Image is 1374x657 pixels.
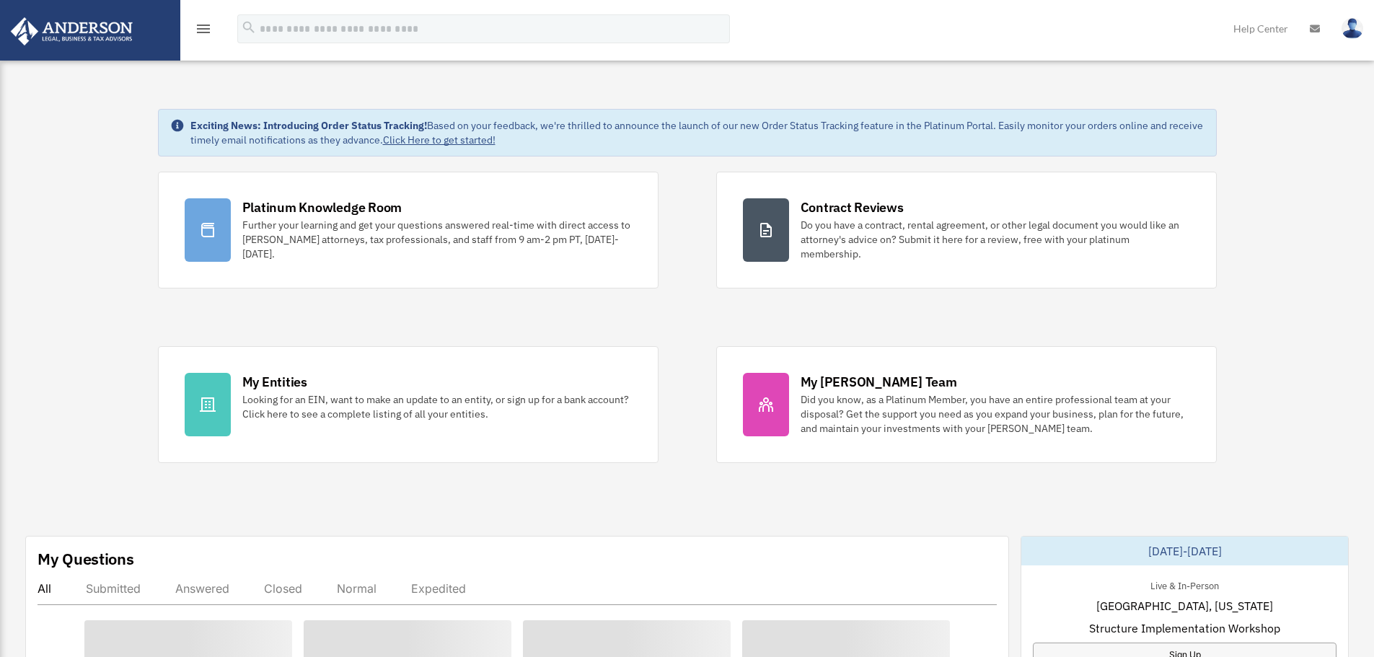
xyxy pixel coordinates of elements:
[801,392,1190,436] div: Did you know, as a Platinum Member, you have an entire professional team at your disposal? Get th...
[383,133,496,146] a: Click Here to get started!
[337,581,376,596] div: Normal
[1342,18,1363,39] img: User Pic
[264,581,302,596] div: Closed
[242,198,402,216] div: Platinum Knowledge Room
[801,218,1190,261] div: Do you have a contract, rental agreement, or other legal document you would like an attorney's ad...
[1089,619,1280,637] span: Structure Implementation Workshop
[1139,577,1230,592] div: Live & In-Person
[242,218,632,261] div: Further your learning and get your questions answered real-time with direct access to [PERSON_NAM...
[241,19,257,35] i: search
[242,373,307,391] div: My Entities
[1021,537,1348,565] div: [DATE]-[DATE]
[242,392,632,421] div: Looking for an EIN, want to make an update to an entity, or sign up for a bank account? Click her...
[190,118,1205,147] div: Based on your feedback, we're thrilled to announce the launch of our new Order Status Tracking fe...
[716,346,1217,463] a: My [PERSON_NAME] Team Did you know, as a Platinum Member, you have an entire professional team at...
[175,581,229,596] div: Answered
[195,25,212,38] a: menu
[411,581,466,596] div: Expedited
[86,581,141,596] div: Submitted
[190,119,427,132] strong: Exciting News: Introducing Order Status Tracking!
[38,548,134,570] div: My Questions
[38,581,51,596] div: All
[716,172,1217,288] a: Contract Reviews Do you have a contract, rental agreement, or other legal document you would like...
[195,20,212,38] i: menu
[1096,597,1273,614] span: [GEOGRAPHIC_DATA], [US_STATE]
[801,373,957,391] div: My [PERSON_NAME] Team
[158,346,659,463] a: My Entities Looking for an EIN, want to make an update to an entity, or sign up for a bank accoun...
[801,198,904,216] div: Contract Reviews
[158,172,659,288] a: Platinum Knowledge Room Further your learning and get your questions answered real-time with dire...
[6,17,137,45] img: Anderson Advisors Platinum Portal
